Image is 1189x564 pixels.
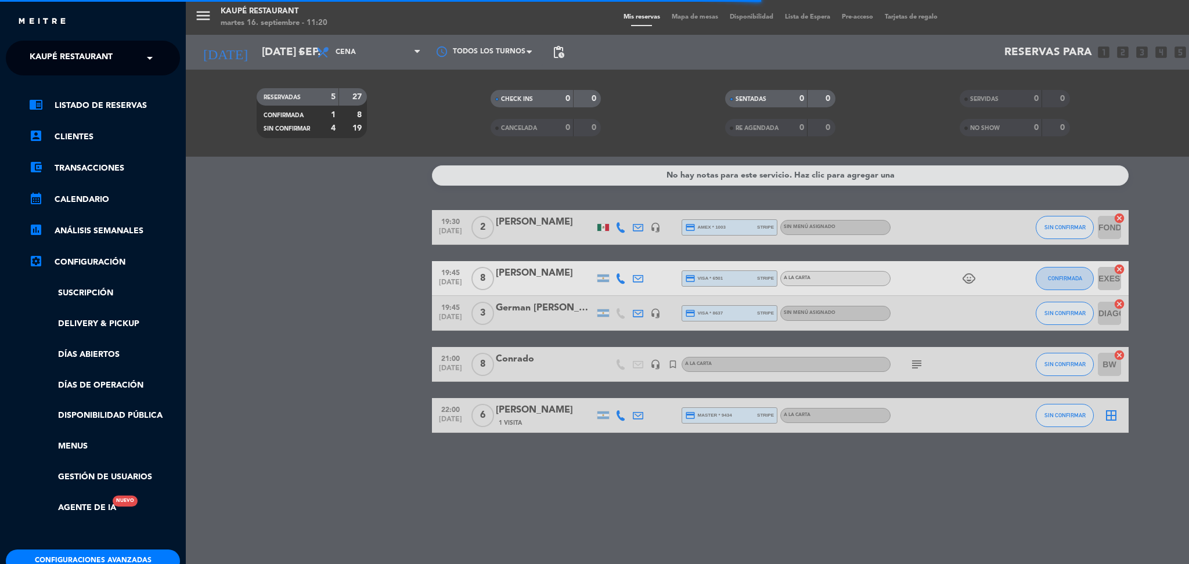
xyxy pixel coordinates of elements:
a: chrome_reader_modeListado de Reservas [29,99,180,113]
a: Días abiertos [29,348,180,361]
a: Configuración [29,255,180,269]
a: Menus [29,440,180,453]
i: chrome_reader_mode [29,97,43,111]
a: Días de Operación [29,379,180,392]
i: account_box [29,129,43,143]
a: Gestión de usuarios [29,471,180,484]
span: Kaupé Restaurant [30,46,113,70]
i: assessment [29,223,43,237]
div: Nuevo [113,496,138,507]
i: account_balance_wallet [29,160,43,174]
a: Delivery & Pickup [29,317,180,331]
i: calendar_month [29,191,43,205]
a: account_boxClientes [29,130,180,144]
a: account_balance_walletTransacciones [29,161,180,175]
i: settings_applications [29,254,43,268]
img: MEITRE [17,17,67,26]
a: calendar_monthCalendario [29,193,180,207]
a: Agente de IANuevo [29,501,116,515]
a: Disponibilidad pública [29,409,180,422]
a: assessmentANÁLISIS SEMANALES [29,224,180,238]
a: Suscripción [29,287,180,300]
